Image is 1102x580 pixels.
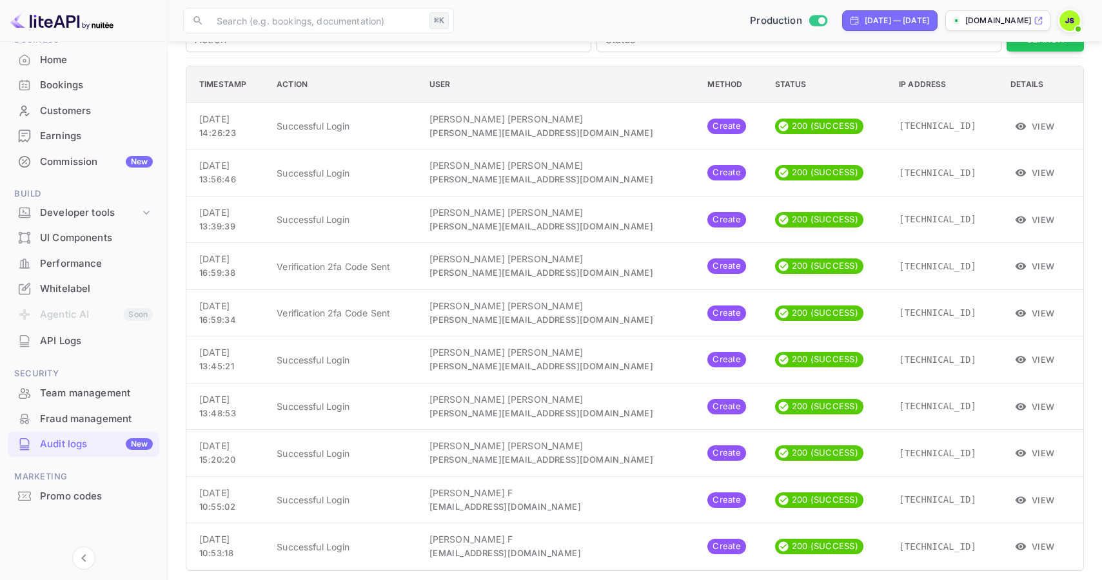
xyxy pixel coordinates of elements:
[707,260,746,273] span: Create
[429,299,687,313] p: [PERSON_NAME] [PERSON_NAME]
[199,361,234,371] span: 13:45:21
[419,66,698,103] th: User
[707,213,746,226] span: Create
[199,408,236,418] span: 13:48:53
[750,14,802,28] span: Production
[40,489,153,504] div: Promo codes
[889,66,1000,103] th: IP Address
[8,276,159,300] a: Whitelabel
[8,187,159,201] span: Build
[40,129,153,144] div: Earnings
[40,78,153,93] div: Bookings
[40,206,140,220] div: Developer tools
[429,439,687,452] p: [PERSON_NAME] [PERSON_NAME]
[8,329,159,354] div: API Logs
[8,124,159,149] div: Earnings
[199,439,256,452] p: [DATE]
[429,486,687,499] p: [PERSON_NAME] F
[429,221,653,231] span: [PERSON_NAME][EMAIL_ADDRESS][DOMAIN_NAME]
[1010,443,1060,463] button: View
[429,454,653,465] span: [PERSON_NAME][EMAIL_ADDRESS][DOMAIN_NAME]
[899,166,990,180] p: [TECHNICAL_ID]
[40,386,153,401] div: Team management
[277,540,409,554] p: Successful Login
[899,353,990,367] p: [TECHNICAL_ID]
[277,119,409,133] p: Successful Login
[899,119,990,133] p: [TECHNICAL_ID]
[8,329,159,353] a: API Logs
[8,407,159,430] a: Fraud management
[40,412,153,427] div: Fraud management
[429,252,687,266] p: [PERSON_NAME] [PERSON_NAME]
[1010,397,1060,416] button: View
[40,231,153,246] div: UI Components
[787,494,863,507] span: 200 (SUCCESS)
[8,251,159,275] a: Performance
[40,155,153,169] div: Commission
[126,438,153,450] div: New
[126,156,153,168] div: New
[199,345,256,359] p: [DATE]
[8,226,159,251] div: UI Components
[8,276,159,302] div: Whitelabel
[787,120,863,133] span: 200 (SUCCESS)
[277,353,409,367] p: Successful Login
[199,532,256,546] p: [DATE]
[707,447,746,459] span: Create
[899,447,990,460] p: [TECHNICAL_ID]
[429,174,653,184] span: [PERSON_NAME][EMAIL_ADDRESS][DOMAIN_NAME]
[8,226,159,249] a: UI Components
[429,408,653,418] span: [PERSON_NAME][EMAIL_ADDRESS][DOMAIN_NAME]
[266,66,419,103] th: Action
[1059,10,1080,31] img: John Sutton
[277,493,409,507] p: Successful Login
[429,267,653,278] span: [PERSON_NAME][EMAIL_ADDRESS][DOMAIN_NAME]
[8,150,159,173] a: CommissionNew
[707,120,746,133] span: Create
[707,166,746,179] span: Create
[199,299,256,313] p: [DATE]
[277,400,409,413] p: Successful Login
[277,306,409,320] p: Verification 2fa Code Sent
[199,112,256,126] p: [DATE]
[899,493,990,507] p: [TECHNICAL_ID]
[8,48,159,72] a: Home
[199,392,256,406] p: [DATE]
[199,267,235,278] span: 16:59:38
[199,128,236,138] span: 14:26:23
[429,501,581,512] span: [EMAIL_ADDRESS][DOMAIN_NAME]
[429,12,449,29] div: ⌘K
[199,221,235,231] span: 13:39:39
[199,252,256,266] p: [DATE]
[8,124,159,148] a: Earnings
[787,447,863,459] span: 200 (SUCCESS)
[765,66,889,103] th: Status
[8,432,159,457] div: Audit logsNew
[787,260,863,273] span: 200 (SUCCESS)
[1010,304,1060,323] button: View
[186,66,266,103] th: Timestamp
[8,470,159,484] span: Marketing
[429,128,653,138] span: [PERSON_NAME][EMAIL_ADDRESS][DOMAIN_NAME]
[787,353,863,366] span: 200 (SUCCESS)
[199,206,256,219] p: [DATE]
[8,381,159,405] a: Team management
[745,14,832,28] div: Switch to Sandbox mode
[8,99,159,124] div: Customers
[429,548,581,558] span: [EMAIL_ADDRESS][DOMAIN_NAME]
[1010,210,1060,229] button: View
[429,361,653,371] span: [PERSON_NAME][EMAIL_ADDRESS][DOMAIN_NAME]
[277,260,409,273] p: Verification 2fa Code Sent
[965,15,1031,26] p: [DOMAIN_NAME]
[899,213,990,226] p: [TECHNICAL_ID]
[787,213,863,226] span: 200 (SUCCESS)
[787,400,863,413] span: 200 (SUCCESS)
[707,494,746,507] span: Create
[8,367,159,381] span: Security
[429,392,687,406] p: [PERSON_NAME] [PERSON_NAME]
[8,484,159,509] div: Promo codes
[8,381,159,406] div: Team management
[8,432,159,456] a: Audit logsNew
[707,353,746,366] span: Create
[199,174,236,184] span: 13:56:46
